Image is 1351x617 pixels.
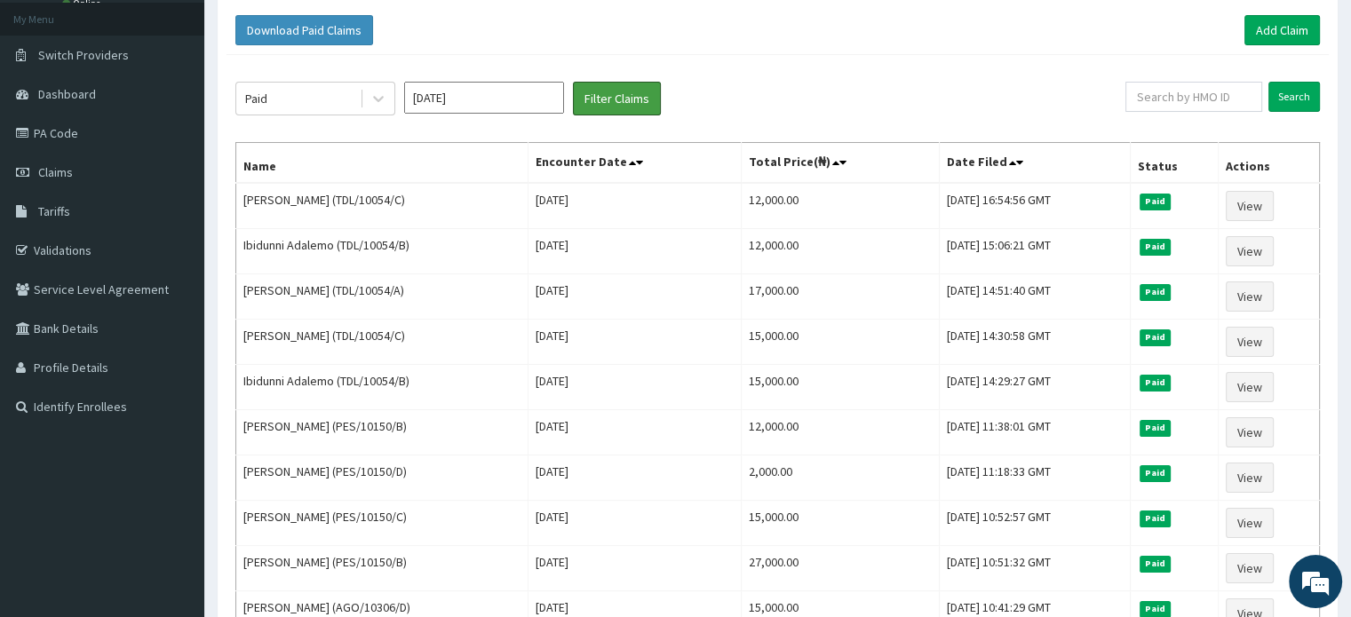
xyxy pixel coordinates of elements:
[939,455,1130,501] td: [DATE] 11:18:33 GMT
[1140,194,1172,210] span: Paid
[742,365,940,410] td: 15,000.00
[103,192,245,371] span: We're online!
[528,546,741,591] td: [DATE]
[1140,284,1172,300] span: Paid
[1244,15,1320,45] a: Add Claim
[1140,465,1172,481] span: Paid
[1140,239,1172,255] span: Paid
[236,229,528,274] td: Ibidunni Adalemo (TDL/10054/B)
[939,501,1130,546] td: [DATE] 10:52:57 GMT
[1268,82,1320,112] input: Search
[1226,281,1274,312] a: View
[742,501,940,546] td: 15,000.00
[38,164,73,180] span: Claims
[1226,553,1274,583] a: View
[1140,375,1172,391] span: Paid
[1226,372,1274,402] a: View
[38,47,129,63] span: Switch Providers
[1140,556,1172,572] span: Paid
[236,320,528,365] td: [PERSON_NAME] (TDL/10054/C)
[742,410,940,455] td: 12,000.00
[236,501,528,546] td: [PERSON_NAME] (PES/10150/C)
[1140,420,1172,436] span: Paid
[528,320,741,365] td: [DATE]
[528,365,741,410] td: [DATE]
[1140,601,1172,617] span: Paid
[742,183,940,229] td: 12,000.00
[1226,236,1274,266] a: View
[939,143,1130,184] th: Date Filed
[1226,508,1274,538] a: View
[235,15,373,45] button: Download Paid Claims
[528,501,741,546] td: [DATE]
[528,229,741,274] td: [DATE]
[528,183,741,229] td: [DATE]
[742,320,940,365] td: 15,000.00
[939,183,1130,229] td: [DATE] 16:54:56 GMT
[236,410,528,455] td: [PERSON_NAME] (PES/10150/B)
[939,410,1130,455] td: [DATE] 11:38:01 GMT
[1140,510,1172,526] span: Paid
[236,455,528,501] td: [PERSON_NAME] (PES/10150/D)
[38,86,96,102] span: Dashboard
[573,82,661,115] button: Filter Claims
[528,410,741,455] td: [DATE]
[236,274,528,320] td: [PERSON_NAME] (TDL/10054/A)
[1226,191,1274,221] a: View
[291,9,334,51] div: Minimize live chat window
[9,421,338,483] textarea: Type your message and hit 'Enter'
[528,143,741,184] th: Encounter Date
[742,455,940,501] td: 2,000.00
[1130,143,1218,184] th: Status
[939,229,1130,274] td: [DATE] 15:06:21 GMT
[236,183,528,229] td: [PERSON_NAME] (TDL/10054/C)
[528,455,741,501] td: [DATE]
[528,274,741,320] td: [DATE]
[939,320,1130,365] td: [DATE] 14:30:58 GMT
[38,203,70,219] span: Tariffs
[33,89,72,133] img: d_794563401_company_1708531726252_794563401
[939,546,1130,591] td: [DATE] 10:51:32 GMT
[939,365,1130,410] td: [DATE] 14:29:27 GMT
[742,546,940,591] td: 27,000.00
[92,99,298,123] div: Chat with us now
[236,546,528,591] td: [PERSON_NAME] (PES/10150/B)
[236,365,528,410] td: Ibidunni Adalemo (TDL/10054/B)
[939,274,1130,320] td: [DATE] 14:51:40 GMT
[742,274,940,320] td: 17,000.00
[742,229,940,274] td: 12,000.00
[1219,143,1320,184] th: Actions
[1140,329,1172,345] span: Paid
[1226,463,1274,493] a: View
[404,82,564,114] input: Select Month and Year
[1226,417,1274,447] a: View
[245,90,267,107] div: Paid
[742,143,940,184] th: Total Price(₦)
[1125,82,1262,112] input: Search by HMO ID
[1226,327,1274,357] a: View
[236,143,528,184] th: Name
